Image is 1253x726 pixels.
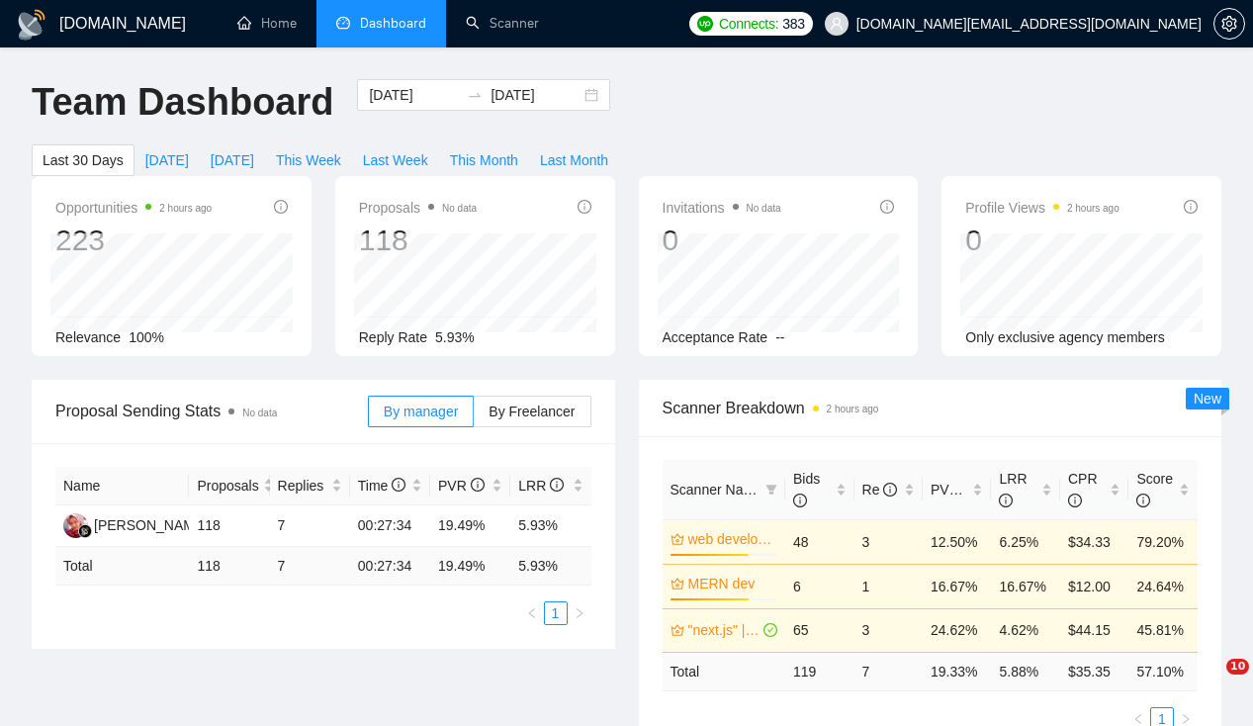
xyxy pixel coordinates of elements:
a: setting [1213,16,1245,32]
button: right [568,601,591,625]
td: 19.49% [430,505,510,547]
td: 65 [785,608,853,652]
span: By manager [384,404,458,419]
li: 1 [544,601,568,625]
td: 19.33 % [923,652,991,690]
span: info-circle [1136,494,1150,507]
span: Bids [793,471,820,508]
th: Replies [270,467,350,505]
span: Only exclusive agency members [965,329,1165,345]
img: upwork-logo.png [697,16,713,32]
span: Proposal Sending Stats [55,399,368,423]
span: crown [671,577,684,590]
span: crown [671,532,684,546]
td: 79.20% [1128,519,1198,564]
img: DP [63,513,88,538]
td: 3 [854,519,923,564]
td: 12.50% [923,519,991,564]
button: Last 30 Days [32,144,134,176]
td: 19.49 % [430,547,510,586]
div: [PERSON_NAME] [94,514,208,536]
span: Last Month [540,149,608,171]
span: PVR [438,478,485,494]
th: Name [55,467,189,505]
button: left [520,601,544,625]
a: DP[PERSON_NAME] [63,516,208,532]
span: filter [765,484,777,496]
span: This Month [450,149,518,171]
span: Score [1136,471,1173,508]
span: check-circle [763,623,777,637]
td: 119 [785,652,853,690]
button: Last Month [529,144,619,176]
th: Proposals [189,467,269,505]
span: left [1132,713,1144,725]
button: [DATE] [134,144,200,176]
span: crown [671,623,684,637]
td: 1 [854,564,923,608]
div: 0 [965,222,1119,259]
td: Total [663,652,786,690]
li: Previous Page [520,601,544,625]
span: left [526,607,538,619]
button: [DATE] [200,144,265,176]
span: dashboard [336,16,350,30]
span: info-circle [274,200,288,214]
td: 45.81% [1128,608,1198,652]
span: LRR [999,471,1027,508]
td: 3 [854,608,923,652]
span: CPR [1068,471,1098,508]
span: 383 [782,13,804,35]
img: logo [16,9,47,41]
span: Opportunities [55,196,212,220]
span: info-circle [880,200,894,214]
span: 5.93% [435,329,475,345]
span: info-circle [999,494,1013,507]
span: Acceptance Rate [663,329,768,345]
span: info-circle [578,200,591,214]
td: 6.25% [991,519,1059,564]
span: info-circle [1184,200,1198,214]
span: No data [747,203,781,214]
span: user [830,17,844,31]
td: 16.67% [923,564,991,608]
span: Reply Rate [359,329,427,345]
button: Last Week [352,144,439,176]
button: This Month [439,144,529,176]
td: 118 [189,547,269,586]
span: filter [761,475,781,504]
a: web developmnet [688,528,774,550]
td: 5.88 % [991,652,1059,690]
time: 2 hours ago [1067,203,1119,214]
span: [DATE] [145,149,189,171]
span: LRR [518,478,564,494]
span: PVR [931,482,977,498]
a: "next.js" | "next js [688,619,761,641]
a: searchScanner [466,15,539,32]
span: Relevance [55,329,121,345]
td: $44.15 [1060,608,1128,652]
td: 48 [785,519,853,564]
iframe: Intercom live chat [1186,659,1233,706]
span: Proposals [359,196,477,220]
td: $12.00 [1060,564,1128,608]
button: setting [1213,8,1245,40]
td: 5.93 % [510,547,590,586]
span: info-circle [793,494,807,507]
div: 0 [663,222,781,259]
time: 2 hours ago [159,203,212,214]
td: 7 [270,505,350,547]
li: Next Page [568,601,591,625]
span: info-circle [1068,494,1082,507]
div: 118 [359,222,477,259]
td: 24.64% [1128,564,1198,608]
span: Invitations [663,196,781,220]
td: 4.62% [991,608,1059,652]
input: End date [491,84,581,106]
td: 6 [785,564,853,608]
span: Scanner Breakdown [663,396,1199,420]
span: right [574,607,585,619]
td: 24.62% [923,608,991,652]
span: [DATE] [211,149,254,171]
span: Replies [278,475,327,497]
